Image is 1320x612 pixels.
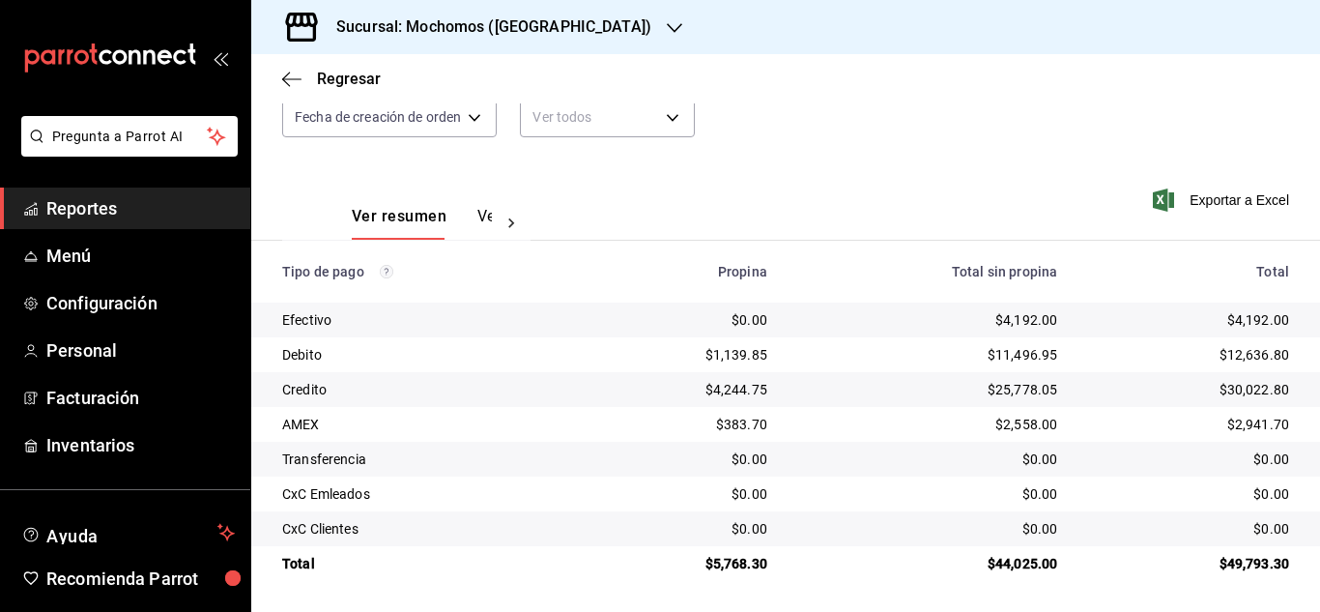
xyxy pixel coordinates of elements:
button: Exportar a Excel [1157,189,1289,212]
div: $0.00 [1088,484,1289,504]
div: $12,636.80 [1088,345,1289,364]
span: Facturación [46,385,235,411]
div: $0.00 [600,519,766,539]
button: Regresar [282,70,381,88]
h3: Sucursal: Mochomos ([GEOGRAPHIC_DATA]) [321,15,651,39]
div: $4,192.00 [798,310,1057,330]
div: Debito [282,345,569,364]
div: $0.00 [600,310,766,330]
div: Transferencia [282,450,569,469]
div: Credito [282,380,569,399]
button: Ver pagos [477,207,550,240]
div: $25,778.05 [798,380,1057,399]
div: $0.00 [798,484,1057,504]
div: $0.00 [1088,450,1289,469]
span: Configuración [46,290,235,316]
div: $30,022.80 [1088,380,1289,399]
div: $11,496.95 [798,345,1057,364]
div: Total sin propina [798,264,1057,279]
div: Ver todos [520,97,695,137]
div: Total [282,554,569,573]
div: $1,139.85 [600,345,766,364]
button: open_drawer_menu [213,50,228,66]
div: Propina [600,264,766,279]
div: Efectivo [282,310,569,330]
div: $4,244.75 [600,380,766,399]
div: $0.00 [798,519,1057,539]
span: Fecha de creación de orden [295,107,461,127]
span: Reportes [46,195,235,221]
div: Total [1088,264,1289,279]
div: $0.00 [798,450,1057,469]
div: $4,192.00 [1088,310,1289,330]
span: Menú [46,243,235,269]
svg: Los pagos realizados con Pay y otras terminales son montos brutos. [380,265,393,278]
button: Pregunta a Parrot AI [21,116,238,157]
div: $49,793.30 [1088,554,1289,573]
button: Ver resumen [352,207,446,240]
span: Personal [46,337,235,364]
div: $0.00 [600,450,766,469]
span: Regresar [317,70,381,88]
div: AMEX [282,415,569,434]
div: CxC Emleados [282,484,569,504]
div: $2,941.70 [1088,415,1289,434]
span: Recomienda Parrot [46,566,235,592]
span: Inventarios [46,432,235,458]
div: CxC Clientes [282,519,569,539]
div: $383.70 [600,415,766,434]
span: Ayuda [46,521,210,544]
div: $2,558.00 [798,415,1057,434]
span: Pregunta a Parrot AI [52,127,208,147]
div: navigation tabs [352,207,492,240]
div: Tipo de pago [282,264,569,279]
div: $5,768.30 [600,554,766,573]
div: $0.00 [1088,519,1289,539]
a: Pregunta a Parrot AI [14,140,238,160]
div: $44,025.00 [798,554,1057,573]
div: $0.00 [600,484,766,504]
